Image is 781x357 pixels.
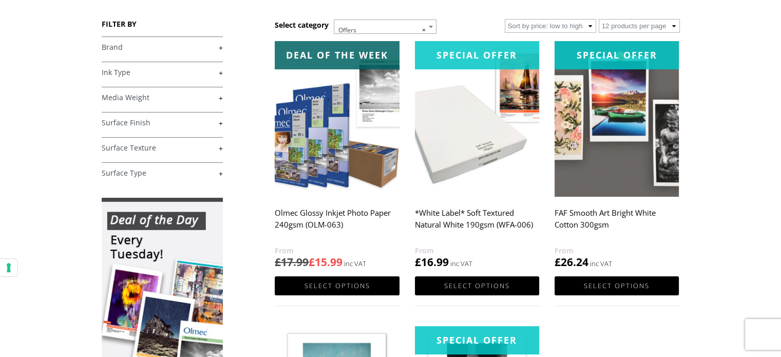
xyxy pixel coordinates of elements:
[415,203,539,245] h2: *White Label* Soft Textured Natural White 190gsm (WFA-006)
[275,41,399,69] div: Deal of the week
[415,326,539,354] div: Special Offer
[102,68,223,78] a: +
[102,168,223,178] a: +
[309,255,315,269] span: £
[415,41,539,197] img: *White Label* Soft Textured Natural White 190gsm (WFA-006)
[415,255,449,269] bdi: 16.99
[422,23,426,37] span: ×
[102,143,223,153] a: +
[102,43,223,52] a: +
[334,20,436,41] span: Offers
[102,87,223,107] h4: Media Weight
[415,276,539,295] a: Select options for “*White Label* Soft Textured Natural White 190gsm (WFA-006)”
[555,255,561,269] span: £
[275,20,329,30] h3: Select category
[102,36,223,57] h4: Brand
[102,19,223,29] h3: FILTER BY
[102,118,223,128] a: +
[275,41,399,197] img: Olmec Glossy Inkjet Photo Paper 240gsm (OLM-063)
[415,41,539,69] div: Special Offer
[102,112,223,133] h4: Surface Finish
[275,41,399,270] a: Deal of the week Olmec Glossy Inkjet Photo Paper 240gsm (OLM-063) £17.99£15.99
[309,255,342,269] bdi: 15.99
[555,41,679,270] a: Special OfferFAF Smooth Art Bright White Cotton 300gsm £26.24
[555,41,679,69] div: Special Offer
[102,162,223,183] h4: Surface Type
[275,255,281,269] span: £
[334,20,436,34] span: Offers
[505,19,596,33] select: Shop order
[415,41,539,270] a: Special Offer*White Label* Soft Textured Natural White 190gsm (WFA-006) £16.99
[275,276,399,295] a: Select options for “Olmec Glossy Inkjet Photo Paper 240gsm (OLM-063)”
[275,255,309,269] bdi: 17.99
[555,203,679,245] h2: FAF Smooth Art Bright White Cotton 300gsm
[102,137,223,158] h4: Surface Texture
[555,255,588,269] bdi: 26.24
[102,93,223,103] a: +
[555,276,679,295] a: Select options for “FAF Smooth Art Bright White Cotton 300gsm”
[415,255,421,269] span: £
[275,203,399,245] h2: Olmec Glossy Inkjet Photo Paper 240gsm (OLM-063)
[555,41,679,197] img: FAF Smooth Art Bright White Cotton 300gsm
[102,62,223,82] h4: Ink Type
